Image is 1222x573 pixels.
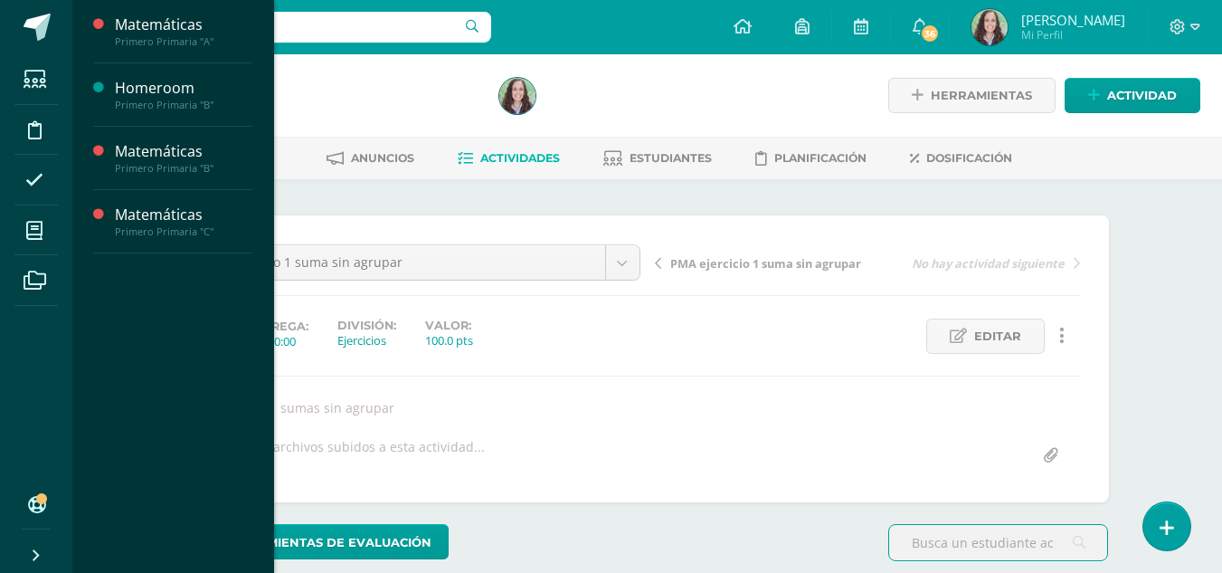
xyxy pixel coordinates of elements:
[337,319,396,332] label: División:
[115,78,252,111] a: HomeroomPrimero Primaria "B"
[425,319,473,332] label: Valor:
[141,74,478,100] h1: Matemáticas
[480,151,560,165] span: Actividades
[115,225,252,238] div: Primero Primaria "C"
[115,205,252,225] div: Matemáticas
[971,9,1008,45] img: 3752133d52f33eb8572d150d85f25ab5.png
[141,100,478,117] div: Primero Primaria 'C'
[1107,79,1177,112] span: Actividad
[115,35,252,48] div: Primero Primaria "A"
[910,144,1012,173] a: Dosificación
[974,320,1021,353] span: Editar
[670,255,861,272] span: PMA ejercicio 1 suma sin agrupar
[115,162,252,175] div: Primero Primaria "B"
[216,245,639,280] a: Ejercicio 1 suma sin agrupar
[458,144,560,173] a: Actividades
[115,205,252,238] a: MatemáticasPrimero Primaria "C"
[208,399,1087,416] div: Ejercicio 1 sumas sin agrupar
[755,144,867,173] a: Planificación
[630,151,712,165] span: Estudiantes
[227,438,485,473] div: No hay archivos subidos a esta actividad...
[115,78,252,99] div: Homeroom
[926,151,1012,165] span: Dosificación
[1065,78,1200,113] a: Actividad
[115,99,252,111] div: Primero Primaria "B"
[115,14,252,48] a: MatemáticasPrimero Primaria "A"
[337,332,396,349] div: Ejercicios
[115,14,252,35] div: Matemáticas
[230,245,592,280] span: Ejercicio 1 suma sin agrupar
[603,144,712,173] a: Estudiantes
[115,141,252,162] div: Matemáticas
[655,253,867,272] a: PMA ejercicio 1 suma sin agrupar
[351,151,414,165] span: Anuncios
[1021,11,1125,29] span: [PERSON_NAME]
[115,141,252,175] a: MatemáticasPrimero Primaria "B"
[912,255,1065,272] span: No hay actividad siguiente
[247,320,308,333] span: Entrega:
[888,78,1056,113] a: Herramientas
[889,525,1107,560] input: Busca un estudiante aquí...
[774,151,867,165] span: Planificación
[84,12,491,43] input: Busca un usuario...
[327,144,414,173] a: Anuncios
[1021,27,1125,43] span: Mi Perfil
[920,24,940,43] span: 36
[222,526,431,559] span: Herramientas de evaluación
[931,79,1032,112] span: Herramientas
[186,524,449,559] a: Herramientas de evaluación
[499,78,535,114] img: 3752133d52f33eb8572d150d85f25ab5.png
[425,332,473,349] div: 100.0 pts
